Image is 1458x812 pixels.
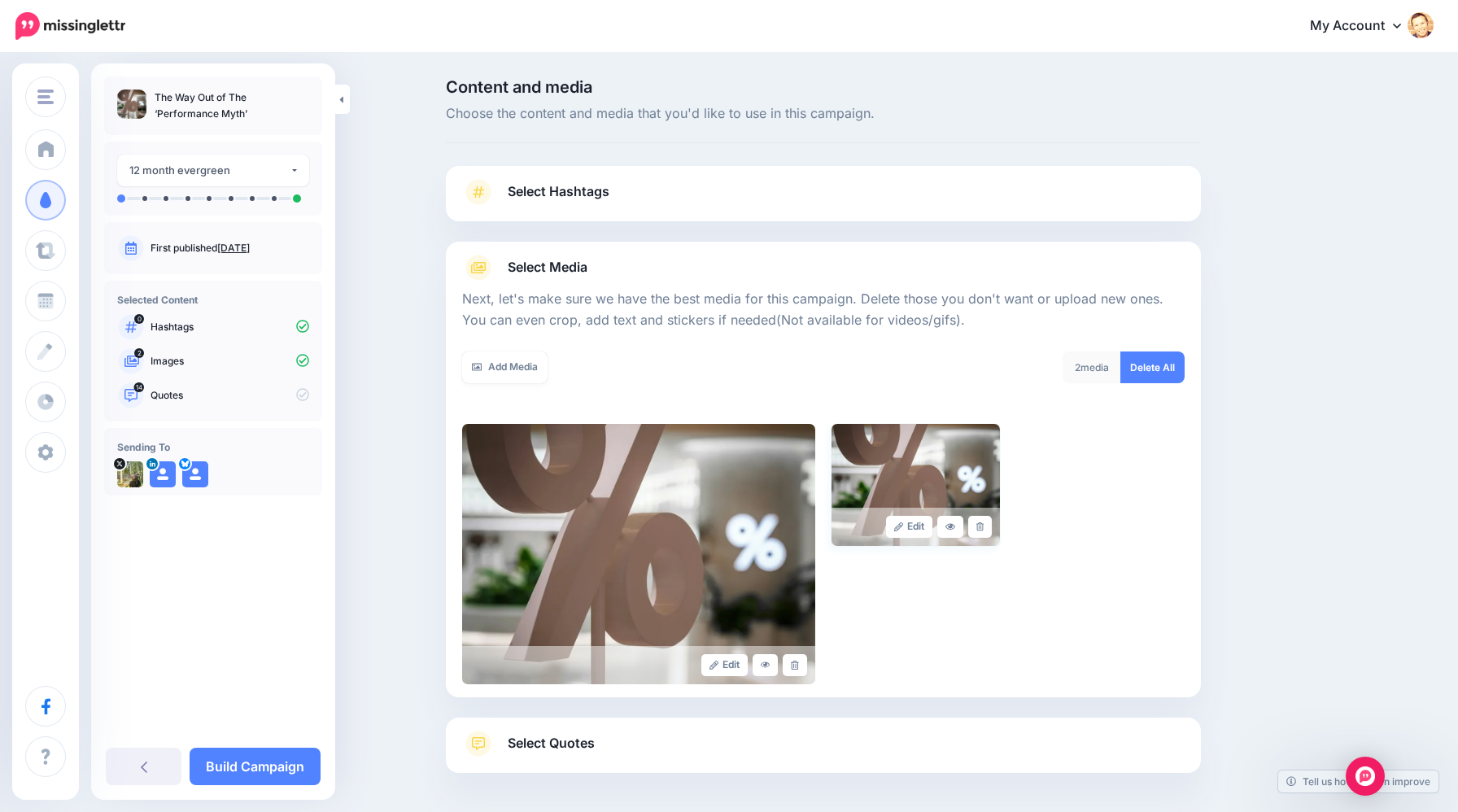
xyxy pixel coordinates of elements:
[117,89,146,119] img: 738bb94b9b4e3eb7225ca1d0a3d90817_thumb.jpg
[150,461,176,487] img: user_default_image.png
[462,255,1185,281] a: Select Media
[1063,351,1121,383] div: media
[446,103,1201,124] span: Choose the content and media that you'd like to use in this campaign.
[151,388,309,403] p: Quotes
[155,89,309,122] p: The Way Out of The ‘Performance Myth’
[1346,757,1385,796] div: Open Intercom Messenger
[117,441,309,453] h4: Sending To
[15,12,125,40] img: Missinglettr
[117,461,143,487] img: pA-qi3WN-1146.jpg
[1075,361,1080,373] span: 2
[151,354,309,369] p: Images
[508,256,587,278] span: Select Media
[462,281,1185,684] div: Select Media
[462,179,1185,221] a: Select Hashtags
[508,181,609,203] span: Select Hashtags
[832,424,1000,546] img: 28ac09c574e59b8729b3fda00dbb828c_large.jpg
[886,516,932,538] a: Edit
[134,348,144,358] span: 2
[446,79,1201,95] span: Content and media
[1120,351,1185,383] a: Delete All
[151,320,309,334] p: Hashtags
[1294,7,1434,46] a: My Account
[182,461,208,487] img: user_default_image.png
[37,89,54,104] img: menu.png
[151,241,309,255] p: First published
[117,155,309,186] button: 12 month evergreen
[134,314,144,324] span: 0
[701,654,748,676] a: Edit
[129,161,290,180] div: 12 month evergreen
[462,289,1185,331] p: Next, let's make sure we have the best media for this campaign. Delete those you don't want or up...
[462,731,1185,773] a: Select Quotes
[462,424,815,684] img: 738bb94b9b4e3eb7225ca1d0a3d90817_large.jpg
[217,242,250,254] a: [DATE]
[508,732,595,754] span: Select Quotes
[1278,771,1438,792] a: Tell us how we can improve
[117,294,309,306] h4: Selected Content
[134,382,145,392] span: 14
[462,351,548,383] a: Add Media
